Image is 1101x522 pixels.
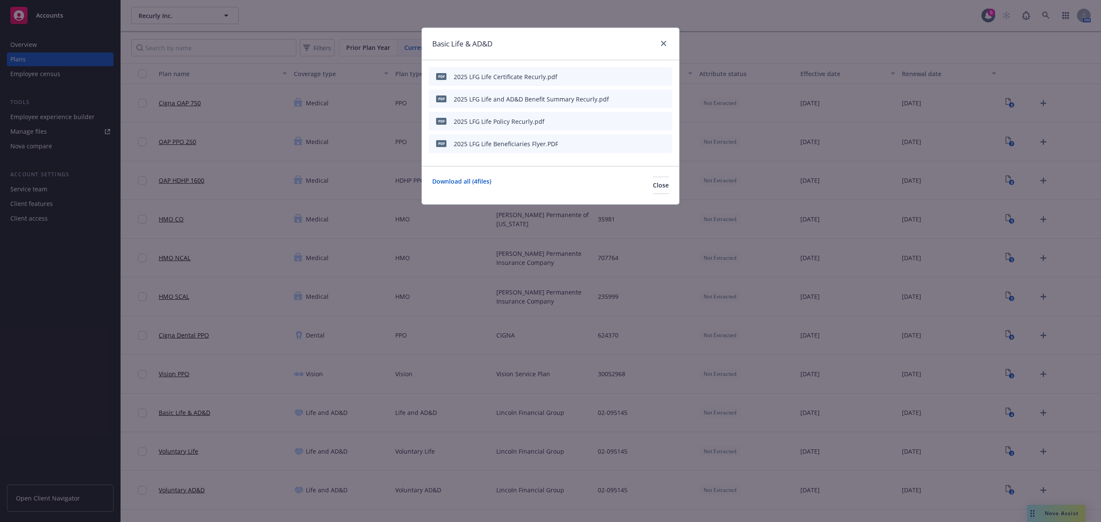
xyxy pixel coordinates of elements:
[436,118,446,124] span: pdf
[436,73,446,80] span: pdf
[454,72,557,81] div: 2025 LFG Life Certificate Recurly.pdf
[634,95,640,104] button: download file
[634,117,640,126] button: download file
[647,117,655,126] button: preview file
[662,95,669,104] button: archive file
[647,139,655,148] button: preview file
[432,177,491,194] a: Download all ( 4 files)
[658,38,669,49] a: close
[662,139,669,148] button: archive file
[454,117,544,126] div: 2025 LFG Life Policy Recurly.pdf
[662,72,669,81] button: archive file
[454,139,558,148] div: 2025 LFG Life Beneficiaries Flyer.PDF
[436,95,446,102] span: pdf
[662,117,669,126] button: archive file
[647,72,655,81] button: preview file
[647,95,655,104] button: preview file
[634,139,640,148] button: download file
[653,181,669,189] span: Close
[454,95,609,104] div: 2025 LFG Life and AD&D Benefit Summary Recurly.pdf
[634,72,640,81] button: download file
[436,140,446,147] span: PDF
[653,177,669,194] button: Close
[432,38,492,49] h1: Basic Life & AD&D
